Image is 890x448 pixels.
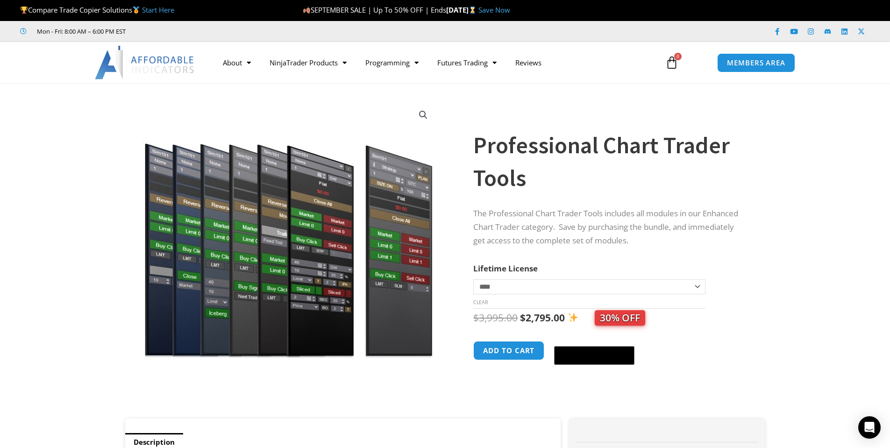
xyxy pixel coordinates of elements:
a: Clear options [473,299,488,306]
img: LogoAI | Affordable Indicators – NinjaTrader [95,46,195,79]
img: 🍂 [303,7,310,14]
iframe: PayPal Message 1 [473,372,746,381]
a: Save Now [478,5,510,14]
div: Open Intercom Messenger [858,416,881,439]
h1: Professional Chart Trader Tools [473,129,746,194]
button: Add to cart [473,341,544,360]
span: MEMBERS AREA [727,59,785,66]
span: 0 [674,53,682,60]
span: $ [473,311,479,324]
label: Lifetime License [473,263,538,274]
a: Reviews [506,52,551,73]
p: The Professional Chart Trader Tools includes all modules in our Enhanced Chart Trader category. S... [473,207,746,248]
iframe: Customer reviews powered by Trustpilot [139,27,279,36]
span: $ [520,311,526,324]
img: ⌛ [469,7,476,14]
span: Compare Trade Copier Solutions [20,5,174,14]
bdi: 2,795.00 [520,311,565,324]
img: ProfessionalToolsBundlePage [138,100,439,358]
button: Buy with GPay [554,346,634,365]
bdi: 3,995.00 [473,311,518,324]
a: 0 [651,49,692,76]
img: 🏆 [21,7,28,14]
strong: [DATE] [446,5,478,14]
a: Futures Trading [428,52,506,73]
a: About [214,52,260,73]
a: NinjaTrader Products [260,52,356,73]
iframe: Secure express checkout frame [552,340,636,341]
a: MEMBERS AREA [717,53,795,72]
img: 🥇 [133,7,140,14]
span: Mon - Fri: 8:00 AM – 6:00 PM EST [35,26,126,37]
span: SEPTEMBER SALE | Up To 50% OFF | Ends [303,5,446,14]
img: ✨ [568,313,578,322]
a: Start Here [142,5,174,14]
span: 30% OFF [595,310,645,326]
a: View full-screen image gallery [415,107,432,123]
nav: Menu [214,52,655,73]
a: Programming [356,52,428,73]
